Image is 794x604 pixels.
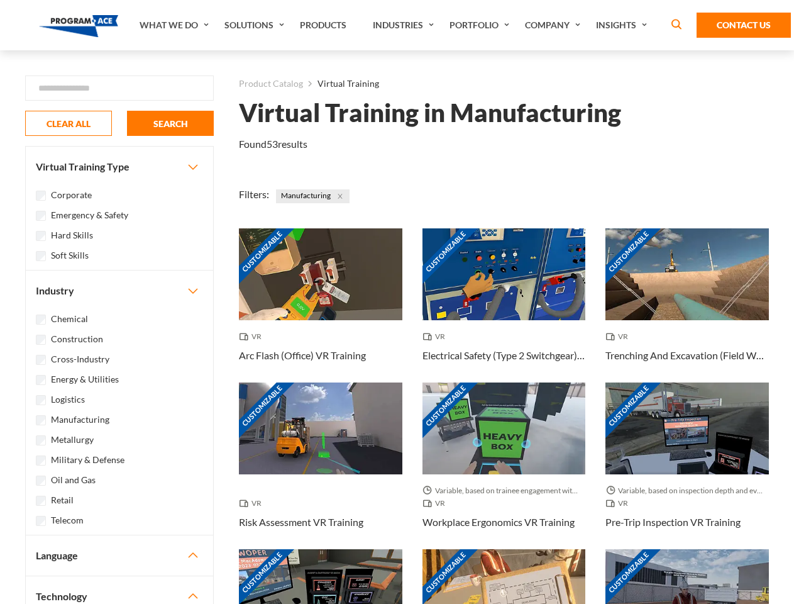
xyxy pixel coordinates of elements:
label: Military & Defense [51,453,124,467]
input: Emergency & Safety [36,211,46,221]
a: Product Catalog [239,75,303,92]
a: Customizable Thumbnail - Electrical Safety (Type 2 Switchgear) VR Training VR Electrical Safety (... [422,228,586,383]
a: Customizable Thumbnail - Pre-Trip Inspection VR Training Variable, based on inspection depth and ... [605,383,769,549]
input: Hard Skills [36,231,46,241]
label: Logistics [51,393,85,406]
button: Language [26,535,213,576]
span: VR [422,330,450,343]
input: Cross-Industry [36,355,46,365]
label: Soft Skills [51,249,89,262]
label: Energy & Utilities [51,372,119,386]
em: 53 [267,138,278,150]
h3: Risk Assessment VR Training [239,515,363,530]
label: Telecom [51,513,84,527]
input: Telecom [36,516,46,526]
nav: breadcrumb [239,75,769,92]
a: Customizable Thumbnail - Arc Flash (Office) VR Training VR Arc Flash (Office) VR Training [239,228,402,383]
input: Soft Skills [36,251,46,261]
h3: Arc Flash (Office) VR Training [239,348,366,363]
span: Filters: [239,188,269,200]
span: VR [422,497,450,510]
input: Logistics [36,395,46,405]
label: Metallurgy [51,433,94,447]
button: Virtual Training Type [26,147,213,187]
input: Corporate [36,191,46,201]
input: Retail [36,496,46,506]
button: CLEAR ALL [25,111,112,136]
button: Close [333,189,347,203]
input: Energy & Utilities [36,375,46,385]
input: Construction [36,335,46,345]
label: Manufacturing [51,413,109,427]
input: Chemical [36,315,46,325]
h1: Virtual Training in Manufacturing [239,102,621,124]
span: Manufacturing [276,189,350,203]
span: VR [605,330,633,343]
label: Hard Skills [51,228,93,242]
button: Industry [26,271,213,311]
label: Retail [51,493,74,507]
label: Chemical [51,312,88,326]
span: VR [239,330,267,343]
img: Program-Ace [39,15,119,37]
span: VR [239,497,267,510]
input: Manufacturing [36,415,46,425]
label: Cross-Industry [51,352,109,366]
a: Customizable Thumbnail - Workplace Ergonomics VR Training Variable, based on trainee engagement w... [422,383,586,549]
input: Metallurgy [36,435,46,445]
p: Found results [239,137,307,152]
a: Customizable Thumbnail - Trenching And Excavation (Field Work) VR Training VR Trenching And Excav... [605,228,769,383]
span: Variable, based on inspection depth and event interaction. [605,484,769,497]
span: Variable, based on trainee engagement with exercises. [422,484,586,497]
h3: Trenching And Excavation (Field Work) VR Training [605,348,769,363]
input: Oil and Gas [36,476,46,486]
label: Emergency & Safety [51,208,128,222]
label: Construction [51,332,103,346]
h3: Workplace Ergonomics VR Training [422,515,575,530]
h3: Electrical Safety (Type 2 Switchgear) VR Training [422,348,586,363]
input: Military & Defense [36,456,46,466]
span: VR [605,497,633,510]
li: Virtual Training [303,75,379,92]
label: Corporate [51,188,92,202]
label: Oil and Gas [51,473,96,487]
h3: Pre-Trip Inspection VR Training [605,515,741,530]
a: Customizable Thumbnail - Risk Assessment VR Training VR Risk Assessment VR Training [239,383,402,549]
a: Contact Us [697,13,791,38]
